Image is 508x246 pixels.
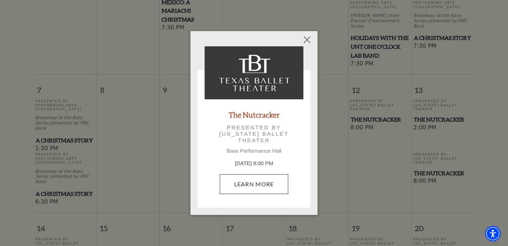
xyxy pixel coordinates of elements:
[205,159,303,168] p: [DATE] 8:00 PM
[229,110,280,119] a: The Nutcracker
[205,46,303,99] img: The Nutcracker
[301,33,314,47] button: Close
[205,148,303,154] p: Bass Performance Hall
[214,124,294,144] p: Presented by [US_STATE] Ballet Theater
[485,226,501,241] div: Accessibility Menu
[220,174,289,194] a: December 12, 8:00 PM Learn More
